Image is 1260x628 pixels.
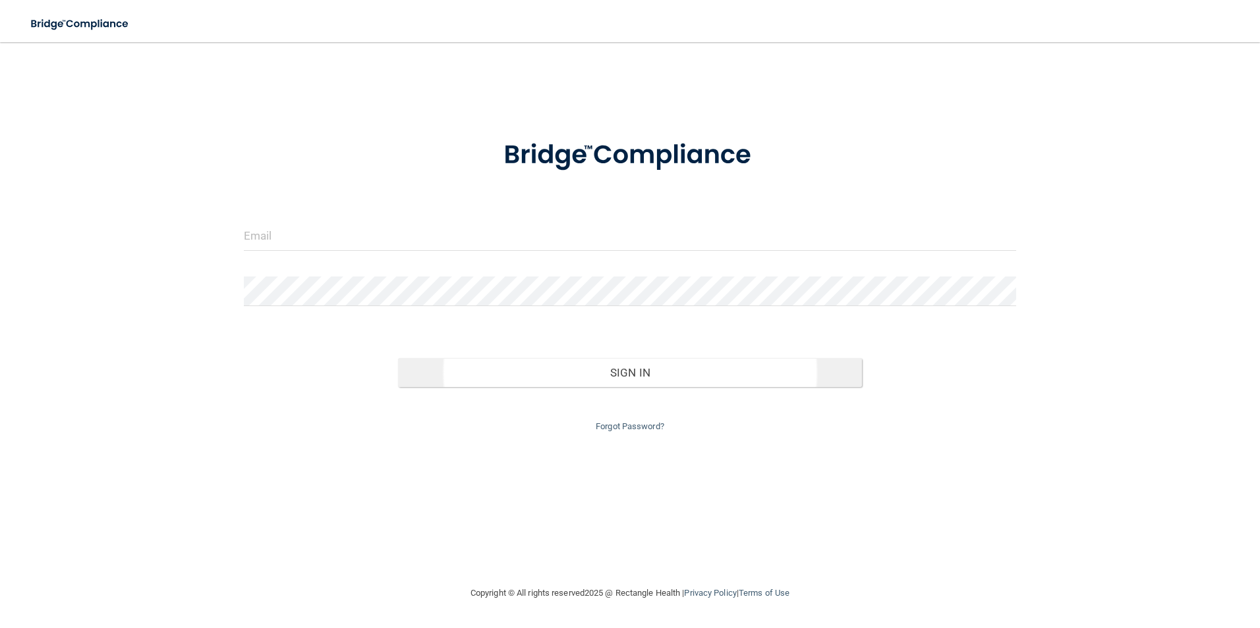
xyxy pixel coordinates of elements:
[244,221,1017,251] input: Email
[1032,535,1244,587] iframe: Drift Widget Chat Controller
[398,358,862,387] button: Sign In
[739,588,789,598] a: Terms of Use
[476,121,784,190] img: bridge_compliance_login_screen.278c3ca4.svg
[684,588,736,598] a: Privacy Policy
[20,11,141,38] img: bridge_compliance_login_screen.278c3ca4.svg
[596,421,664,431] a: Forgot Password?
[389,572,871,614] div: Copyright © All rights reserved 2025 @ Rectangle Health | |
